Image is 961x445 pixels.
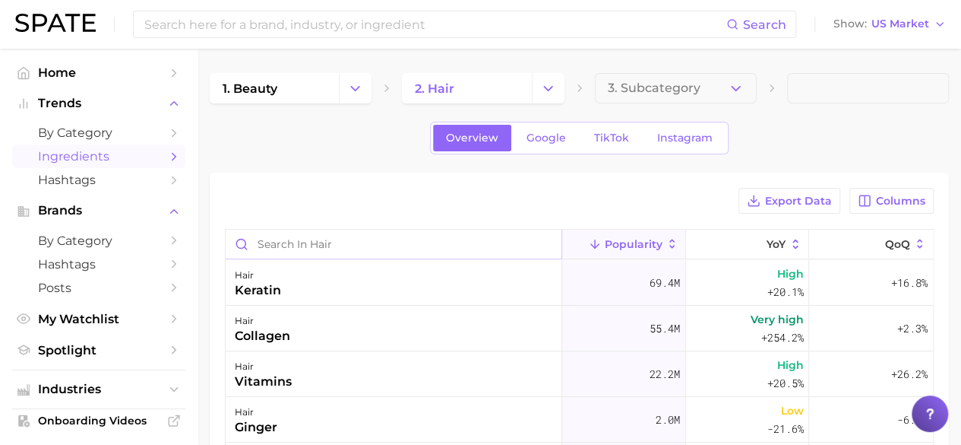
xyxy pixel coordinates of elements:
[897,319,928,338] span: +2.3%
[12,92,185,115] button: Trends
[686,230,810,259] button: YoY
[608,81,700,95] span: 3. Subcategory
[594,132,629,145] span: TikTok
[12,199,185,222] button: Brands
[235,418,277,437] div: ginger
[235,373,292,391] div: vitamins
[767,283,803,301] span: +20.1%
[767,238,786,250] span: YoY
[38,173,160,187] span: Hashtags
[226,397,933,443] button: hairginger2.0mLow-21.6%-6.5%
[514,125,579,151] a: Google
[743,17,786,32] span: Search
[891,365,928,383] span: +26.2%
[12,168,185,192] a: Hashtags
[226,260,933,306] button: hairkeratin69.4mHigh+20.1%+16.8%
[38,343,160,358] span: Spotlight
[226,306,933,351] button: haircollagen55.4mVery high+254.2%+2.3%
[226,230,561,259] input: Search in hair
[767,374,803,393] span: +20.5%
[12,339,185,362] a: Spotlight
[235,312,290,330] div: hair
[657,132,713,145] span: Instagram
[650,274,680,292] span: 69.4m
[415,81,454,96] span: 2. hair
[760,329,803,347] span: +254.2%
[12,409,185,432] a: Onboarding Videos
[38,281,160,295] span: Posts
[581,125,642,151] a: TikTok
[897,411,928,429] span: -6.5%
[532,73,564,103] button: Change Category
[226,351,933,397] button: hairvitamins22.2mHigh+20.5%+26.2%
[235,281,281,300] div: keratin
[776,356,803,374] span: High
[833,20,867,28] span: Show
[885,238,910,250] span: QoQ
[38,257,160,272] span: Hashtags
[235,358,292,376] div: hair
[644,125,725,151] a: Instagram
[656,411,680,429] span: 2.0m
[38,204,160,218] span: Brands
[871,20,929,28] span: US Market
[750,310,803,329] span: Very high
[143,11,726,37] input: Search here for a brand, industry, or ingredient
[809,230,933,259] button: QoQ
[38,65,160,80] span: Home
[235,266,281,284] div: hair
[12,145,185,168] a: Ingredients
[849,188,934,214] button: Columns
[38,312,160,326] span: My Watchlist
[223,81,277,96] span: 1. beauty
[830,14,950,34] button: ShowUS Market
[891,274,928,292] span: +16.8%
[38,383,160,396] span: Industries
[12,61,185,84] a: Home
[38,126,160,140] span: by Category
[12,307,185,331] a: My Watchlist
[595,73,757,103] button: 3. Subcategory
[605,238,662,250] span: Popularity
[15,14,96,32] img: SPATE
[433,125,511,151] a: Overview
[526,132,566,145] span: Google
[38,414,160,428] span: Onboarding Videos
[767,420,803,438] span: -21.6%
[12,121,185,145] a: by Category
[402,73,531,103] a: 2. hair
[235,403,277,421] div: hair
[650,319,680,338] span: 55.4m
[38,149,160,164] span: Ingredients
[210,73,339,103] a: 1. beauty
[235,327,290,345] div: collagen
[562,230,686,259] button: Popularity
[650,365,680,383] span: 22.2m
[12,229,185,253] a: by Category
[876,195,925,208] span: Columns
[738,188,840,214] button: Export Data
[446,132,498,145] span: Overview
[12,253,185,276] a: Hashtags
[780,402,803,420] span: Low
[12,378,185,401] button: Industries
[38,97,160,110] span: Trends
[12,276,185,300] a: Posts
[765,195,832,208] span: Export Data
[776,265,803,283] span: High
[339,73,371,103] button: Change Category
[38,234,160,248] span: by Category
